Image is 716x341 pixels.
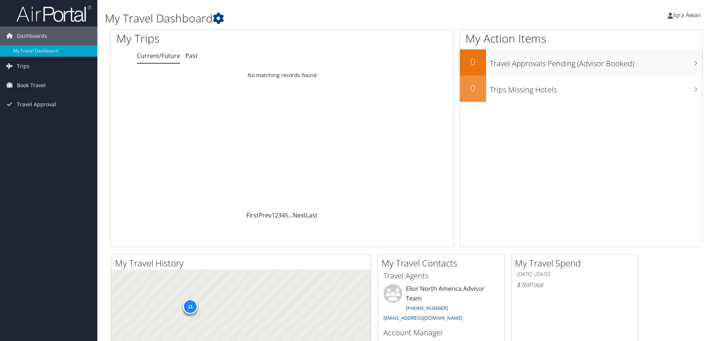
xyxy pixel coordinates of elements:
[17,95,56,114] span: Travel Approval
[460,49,703,76] a: 0Travel Approvals Pending (Advisor Booked)
[278,211,282,219] a: 3
[306,211,318,219] a: Last
[105,10,507,26] h1: My Travel Dashboard
[406,305,448,311] a: [PHONE_NUMBER]
[185,52,198,60] a: Past
[460,82,486,94] h2: 0
[259,211,271,219] a: Prev
[111,68,453,82] td: No matching records found
[668,4,709,26] a: Iqra Awan
[460,55,486,68] h2: 0
[17,76,46,95] span: Book Travel
[517,281,632,289] h6: Total
[17,27,47,45] span: Dashboards
[460,31,703,46] h1: My Action Items
[673,11,701,19] span: Iqra Awan
[246,211,259,219] a: First
[17,57,30,76] span: Trips
[383,314,462,321] a: [EMAIL_ADDRESS][DOMAIN_NAME]
[383,271,499,281] h3: Travel Agents
[515,257,638,270] h2: My Travel Spend
[490,55,703,69] h3: Travel Approvals Pending (Advisor Booked)
[16,5,91,22] img: airportal-logo.png
[137,52,180,60] a: Current/Future
[382,257,504,270] h2: My Travel Contacts
[271,211,275,219] a: 1
[275,211,278,219] a: 2
[293,211,306,219] a: Next
[282,211,285,219] a: 4
[115,257,371,270] h2: My Travel History
[460,76,703,102] a: 0Trips Missing Hotels
[517,271,632,278] h6: [DATE] - [DATE]
[383,328,499,338] h3: Account Manager
[380,284,503,324] li: Elior North America Advisor Team
[116,31,305,46] h1: My Trips
[285,211,288,219] a: 5
[517,281,530,289] span: $769
[183,299,198,314] div: 11
[288,211,293,219] span: …
[490,81,703,95] h3: Trips Missing Hotels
